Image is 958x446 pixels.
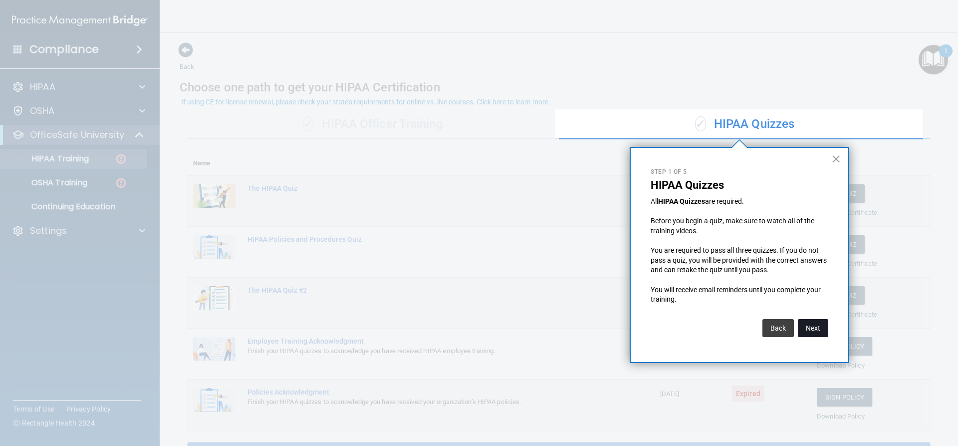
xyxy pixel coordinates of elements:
span: All [651,197,658,205]
button: Back [762,319,794,337]
button: Close [831,151,841,167]
p: You will receive email reminders until you complete your training. [651,285,828,305]
span: are required. [705,197,744,205]
div: HIPAA Quizzes [559,109,931,139]
p: Before you begin a quiz, make sure to watch all of the training videos. [651,216,828,236]
p: You are required to pass all three quizzes. If you do not pass a quiz, you will be provided with ... [651,246,828,275]
button: Next [798,319,828,337]
span: ✓ [695,116,706,131]
p: HIPAA Quizzes [651,179,828,192]
p: Step 1 of 5 [651,168,828,176]
strong: HIPAA Quizzes [658,197,705,205]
